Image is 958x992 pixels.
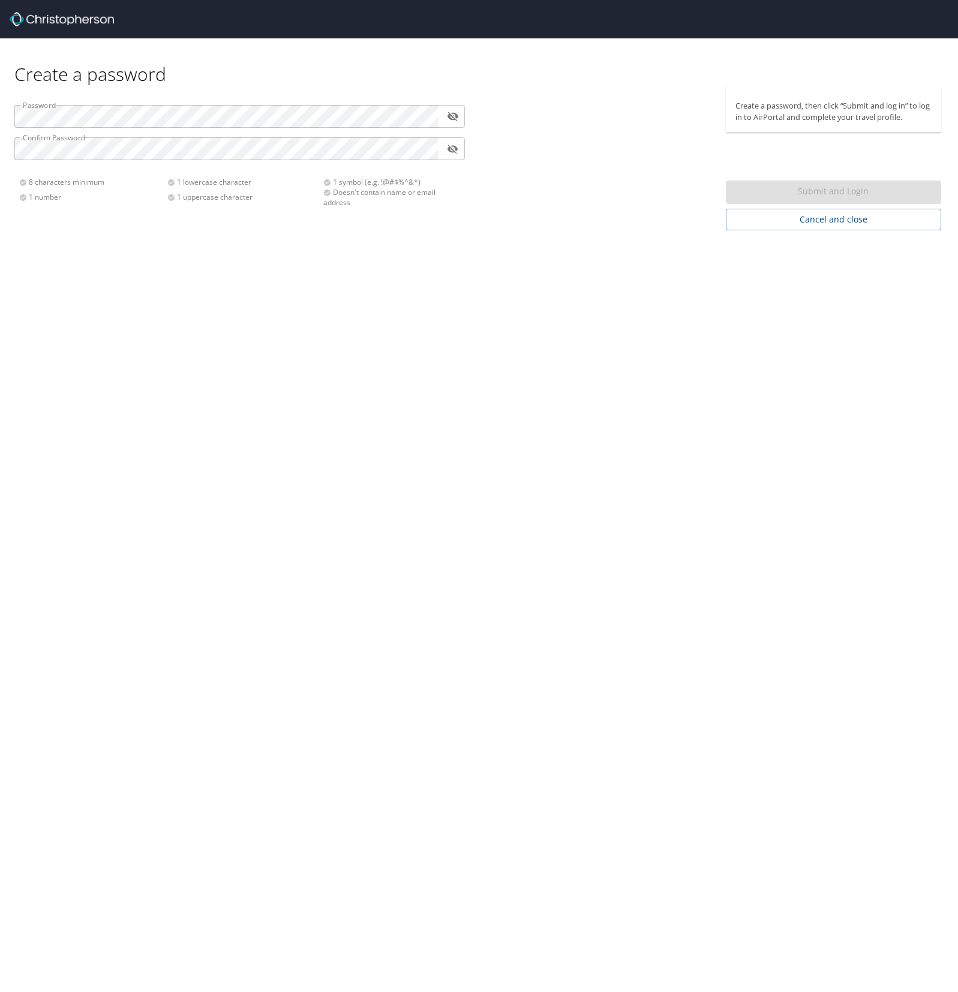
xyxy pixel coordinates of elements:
p: Create a password, then click “Submit and log in” to log in to AirPortal and complete your travel... [735,100,932,123]
button: toggle password visibility [443,140,462,158]
div: 1 symbol (e.g. !@#$%^&*) [323,177,457,187]
img: Christopherson_logo_rev.png [10,12,114,26]
div: Create a password [14,38,944,86]
span: Cancel and close [735,212,932,227]
div: 1 uppercase character [167,192,316,202]
div: 8 characters minimum [19,177,167,187]
div: 1 number [19,192,167,202]
div: 1 lowercase character [167,177,316,187]
button: Cancel and close [726,209,941,231]
button: toggle password visibility [443,107,462,125]
div: Doesn't contain name or email address [323,187,457,208]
